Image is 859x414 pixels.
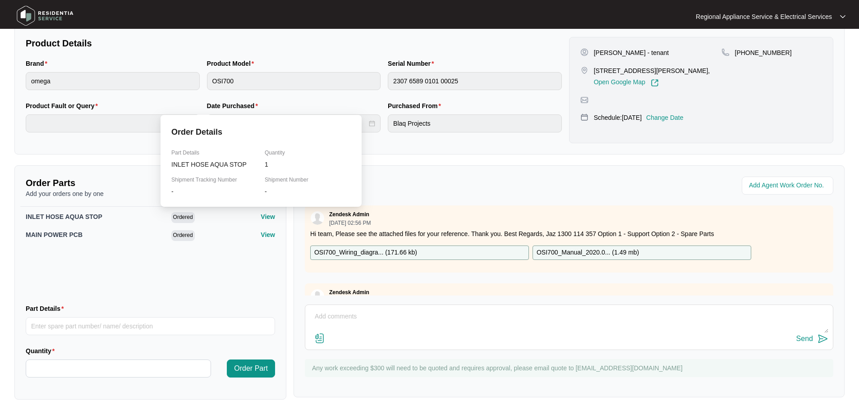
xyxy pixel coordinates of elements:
[26,317,275,335] input: Part Details
[646,113,684,122] p: Change Date
[314,248,417,258] p: OSI700_Wiring_diagra... ( 171.66 kb )
[171,187,257,196] p: -
[171,149,257,156] p: Part Details
[207,59,258,68] label: Product Model
[329,220,371,226] p: [DATE] 02:56 PM
[311,289,324,303] img: user.svg
[749,180,828,191] input: Add Agent Work Order No.
[26,189,275,198] p: Add your orders one by one
[594,79,659,87] a: Open Google Map
[796,333,828,345] button: Send
[26,101,101,110] label: Product Fault or Query
[580,96,588,104] img: map-pin
[14,2,77,29] img: residentia service logo
[26,346,58,355] label: Quantity
[261,212,275,221] p: View
[207,72,381,90] input: Product Model
[840,14,845,19] img: dropdown arrow
[329,211,369,218] p: Zendesk Admin
[796,335,813,343] div: Send
[735,48,792,57] p: [PHONE_NUMBER]
[261,230,275,239] p: View
[314,333,325,344] img: file-attachment-doc.svg
[329,289,369,296] p: Zendesk Admin
[171,176,257,183] p: Shipment Tracking Number
[26,231,83,238] span: MAIN POWER PCB
[171,212,195,223] span: Ordered
[388,101,445,110] label: Purchased From
[580,66,588,74] img: map-pin
[310,229,828,238] p: Hi team, Please see the attached files for your reference. Thank you. Best Regards, Jaz 1300 114 ...
[26,114,200,132] input: Product Fault or Query
[265,160,351,169] p: 1
[26,360,211,377] input: Quantity
[26,304,68,313] label: Part Details
[388,72,562,90] input: Serial Number
[265,149,351,156] p: Quantity
[594,66,710,75] p: [STREET_ADDRESS][PERSON_NAME],
[696,12,832,21] p: Regional Appliance Service & Electrical Services
[171,126,351,149] p: Order Details
[311,211,324,225] img: user.svg
[818,333,828,344] img: send-icon.svg
[26,177,275,189] p: Order Parts
[312,364,829,373] p: Any work exceeding $300 will need to be quoted and requires approval, please email quote to [EMAI...
[171,230,195,241] span: Ordered
[207,101,262,110] label: Date Purchased
[234,363,268,374] span: Order Part
[721,48,730,56] img: map-pin
[305,177,563,189] p: Comments
[227,359,275,378] button: Order Part
[171,160,257,169] p: INLET HOSE AQUA STOP
[580,48,588,56] img: user-pin
[26,37,562,50] p: Product Details
[26,59,51,68] label: Brand
[265,176,351,183] p: Shipment Number
[594,113,642,122] p: Schedule: [DATE]
[265,187,351,196] p: -
[651,79,659,87] img: Link-External
[594,48,669,57] p: [PERSON_NAME] - tenant
[388,114,562,132] input: Purchased From
[580,113,588,121] img: map-pin
[537,248,639,258] p: OSI700_Manual_2020.0... ( 1.49 mb )
[26,213,102,220] span: INLET HOSE AQUA STOP
[26,72,200,90] input: Brand
[388,59,437,68] label: Serial Number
